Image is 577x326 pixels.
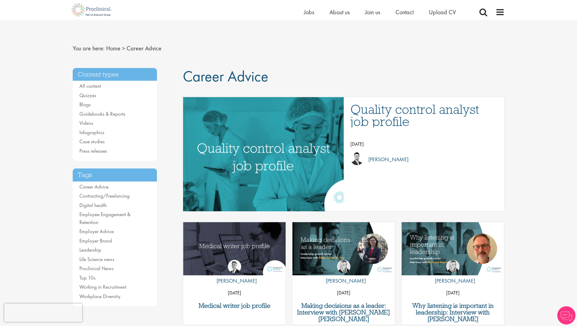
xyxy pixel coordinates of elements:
a: Link to a post [292,222,395,276]
a: Contact [395,8,414,16]
img: Why listening is important in leadership | Reinhard Kleyna [401,222,504,275]
a: Blogs [79,101,91,108]
a: Digital health [79,202,107,209]
img: George Watson [228,260,241,273]
a: Link to a post [183,222,286,276]
a: Working in Recruitment [79,284,126,290]
a: Press releases [79,148,107,154]
a: Life Science news [79,256,114,263]
span: Career Advice [127,44,162,52]
h3: Tags [73,168,157,182]
a: Case studies [79,138,105,145]
a: Guidebooks & Reports [79,110,125,117]
a: Career Advice [79,183,109,190]
a: Link to a post [401,222,504,276]
a: Why listening is important in leadership: Interview with [PERSON_NAME] [405,302,501,322]
a: Joshua Godden [PERSON_NAME] [350,152,498,167]
a: Medical writer job profile [186,302,283,309]
p: [PERSON_NAME] [364,155,408,164]
a: Jobs [304,8,314,16]
p: [DATE] [183,288,286,297]
a: Quality control analyst job profile [350,103,498,127]
a: Videos [79,120,93,126]
a: All content [79,83,101,89]
a: Employee Engagement & Retention [79,211,130,226]
iframe: reCAPTCHA [4,304,82,322]
a: Top 10s [79,274,96,281]
img: Joshua Godden [350,152,364,165]
span: > [122,44,125,52]
a: Leadership [79,246,101,253]
a: Upload CV [429,8,456,16]
img: Medical writer job profile [183,222,286,275]
h3: Content types [73,68,157,81]
p: [PERSON_NAME] [212,276,257,285]
img: Decisions in leadership with Helen Yuanyuan Cao [292,222,395,275]
p: [DATE] [401,288,504,297]
a: breadcrumb link [106,44,120,52]
a: Link to a post [183,97,344,211]
a: Join us [365,8,380,16]
p: [DATE] [350,140,498,149]
a: Naima Morys [PERSON_NAME] [430,260,475,288]
span: Career Advice [183,66,268,86]
a: Workplace Diversity [79,293,120,300]
span: You are here: [73,44,105,52]
a: About us [329,8,350,16]
a: Naima Morys [PERSON_NAME] [321,260,366,288]
img: quality control analyst job profile [153,97,374,211]
a: Employer Advice [79,228,114,235]
img: Naima Morys [337,260,350,273]
img: Chatbot [557,306,575,324]
a: Employer Brand [79,237,112,244]
a: Proclinical News [79,265,113,272]
a: Contracting/Freelancing [79,192,130,199]
p: [PERSON_NAME] [430,276,475,285]
a: Infographics [79,129,104,136]
a: Quizzes [79,92,96,99]
img: Naima Morys [446,260,460,273]
p: [PERSON_NAME] [321,276,366,285]
a: George Watson [PERSON_NAME] [212,260,257,288]
a: Making decisions as a leader: Interview with [PERSON_NAME] [PERSON_NAME] [295,302,392,322]
p: [DATE] [292,288,395,297]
